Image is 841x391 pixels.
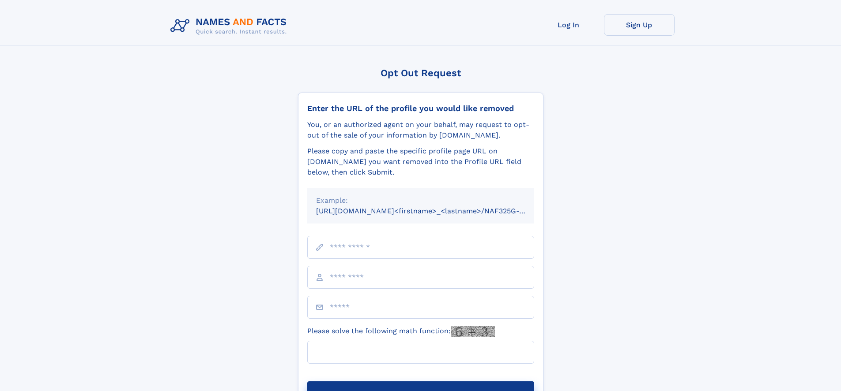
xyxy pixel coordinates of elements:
[307,119,534,141] div: You, or an authorized agent on your behalf, may request to opt-out of the sale of your informatio...
[316,207,551,215] small: [URL][DOMAIN_NAME]<firstname>_<lastname>/NAF325G-xxxxxxxx
[533,14,604,36] a: Log In
[167,14,294,38] img: Logo Names and Facts
[298,67,543,78] div: Opt Out Request
[604,14,675,36] a: Sign Up
[316,195,525,206] div: Example:
[307,104,534,113] div: Enter the URL of the profile you would like removed
[307,146,534,178] div: Please copy and paste the specific profile page URL on [DOMAIN_NAME] you want removed into the Pr...
[307,326,495,337] label: Please solve the following math function:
